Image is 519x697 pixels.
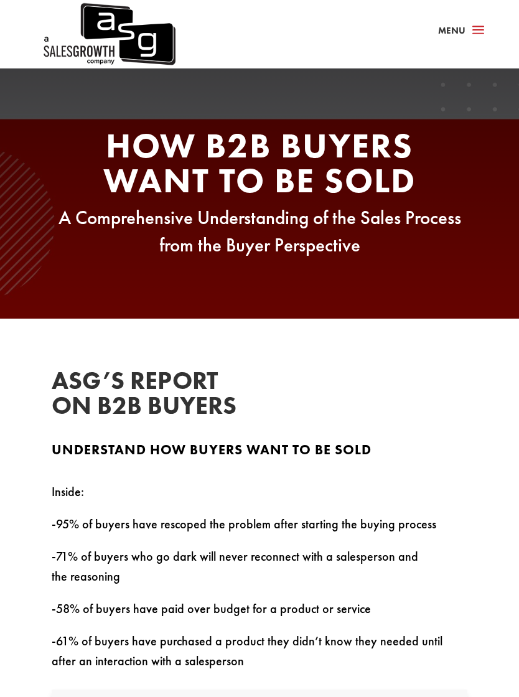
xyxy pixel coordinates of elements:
span: a [469,21,488,40]
span: ASG’s Report on B2B Buyers [52,365,236,421]
p: -95% of buyers have rescoped the problem after starting the buying process [52,514,467,546]
p: -71% of buyers who go dark will never reconnect with a salesperson and the reasoning [52,546,467,599]
span: How B2B Buyers Want To Be Sold [103,123,416,203]
span: A Comprehensive Understanding of the Sales Process from the Buyer Perspective [58,205,461,256]
span: Menu [438,24,465,37]
p: -58% of buyers have paid over budget for a product or service [52,599,467,631]
span: Understand how buyers want to be sold [52,441,372,459]
p: Inside: [52,482,467,514]
p: -61% of buyers have purchased a product they didn’t know they needed until after an interaction w... [52,631,467,671]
